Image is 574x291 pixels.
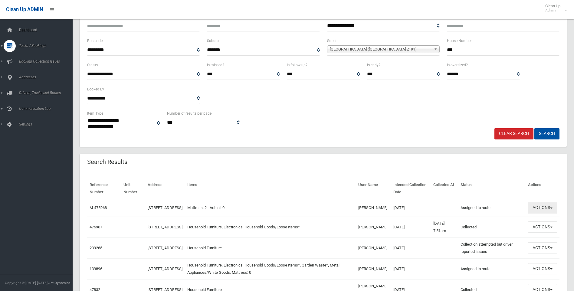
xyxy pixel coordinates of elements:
th: Intended Collection Date [391,178,431,199]
label: Is oversized? [447,62,468,68]
button: Search [534,128,559,139]
th: Collected At [431,178,458,199]
td: Collected [458,217,526,237]
td: Household Furniture [185,237,356,258]
a: Clear Search [494,128,533,139]
td: Household Furniture, Electronics, Household Goods/Loose Items*, Garden Waste*, Metal Appliances/W... [185,258,356,279]
td: [PERSON_NAME] [356,217,391,237]
label: Suburb [207,38,219,44]
span: Dashboard [17,28,77,32]
a: [STREET_ADDRESS] [148,205,182,210]
td: [DATE] 7:51am [431,217,458,237]
span: Addresses [17,75,77,79]
a: [STREET_ADDRESS] [148,225,182,229]
span: Copyright © [DATE]-[DATE] [5,281,48,285]
span: Tasks / Bookings [17,44,77,48]
td: Household Furniture, Electronics, Household Goods/Loose Items* [185,217,356,237]
td: [DATE] [391,199,431,217]
label: Status [87,62,98,68]
td: Assigned to route [458,258,526,279]
span: [GEOGRAPHIC_DATA] ([GEOGRAPHIC_DATA] 2191) [330,46,431,53]
th: Items [185,178,356,199]
a: 239265 [90,246,102,250]
button: Actions [528,202,557,214]
button: Actions [528,221,557,233]
td: [DATE] [391,237,431,258]
td: [PERSON_NAME] [356,199,391,217]
label: Postcode [87,38,103,44]
th: Unit Number [121,178,146,199]
a: 139896 [90,266,102,271]
span: Settings [17,122,77,126]
a: M-475968 [90,205,107,210]
th: Actions [526,178,559,199]
a: [STREET_ADDRESS] [148,246,182,250]
label: Is missed? [207,62,224,68]
th: User Name [356,178,391,199]
small: Admin [545,8,560,13]
label: Is early? [367,62,380,68]
td: Mattress: 2 - Actual: 0 [185,199,356,217]
td: [PERSON_NAME] [356,258,391,279]
td: Collection attempted but driver reported issues [458,237,526,258]
label: Item Type [87,110,103,117]
span: Clean Up ADMIN [6,7,43,12]
td: [DATE] [391,258,431,279]
td: Assigned to route [458,199,526,217]
th: Status [458,178,526,199]
a: 475967 [90,225,102,229]
span: Clean Up [542,4,566,13]
label: Booked By [87,86,104,93]
td: [DATE] [391,217,431,237]
label: Street [327,38,336,44]
span: Drivers, Trucks and Routes [17,91,77,95]
button: Actions [528,242,557,253]
td: [PERSON_NAME] [356,237,391,258]
th: Address [145,178,185,199]
a: [STREET_ADDRESS] [148,266,182,271]
span: Booking Collection Issues [17,59,77,64]
strong: Jet Dynamics [48,281,70,285]
label: House Number [447,38,472,44]
button: Actions [528,263,557,274]
th: Reference Number [87,178,121,199]
label: Number of results per page [167,110,212,117]
header: Search Results [80,156,135,168]
span: Communication Log [17,106,77,111]
label: Is follow up? [287,62,307,68]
